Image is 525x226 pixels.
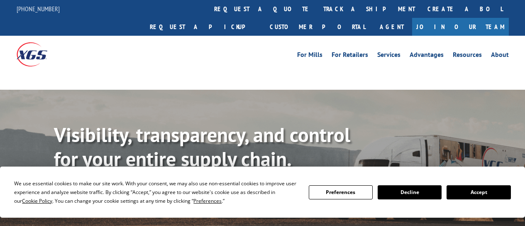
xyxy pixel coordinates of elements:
a: Agent [371,18,412,36]
a: Join Our Team [412,18,509,36]
div: We use essential cookies to make our site work. With your consent, we may also use non-essential ... [14,179,298,205]
a: For Retailers [332,52,368,61]
button: Accept [447,185,510,199]
span: Preferences [193,197,222,204]
a: Request a pickup [144,18,264,36]
a: Services [377,52,400,61]
a: About [491,52,509,61]
a: Resources [453,52,482,61]
b: Visibility, transparency, and control for your entire supply chain. [54,122,350,172]
button: Preferences [309,185,373,199]
a: Advantages [410,52,444,61]
a: [PHONE_NUMBER] [17,5,60,13]
a: Customer Portal [264,18,371,36]
span: Cookie Policy [22,197,52,204]
a: For Mills [297,52,322,61]
button: Decline [378,185,442,199]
